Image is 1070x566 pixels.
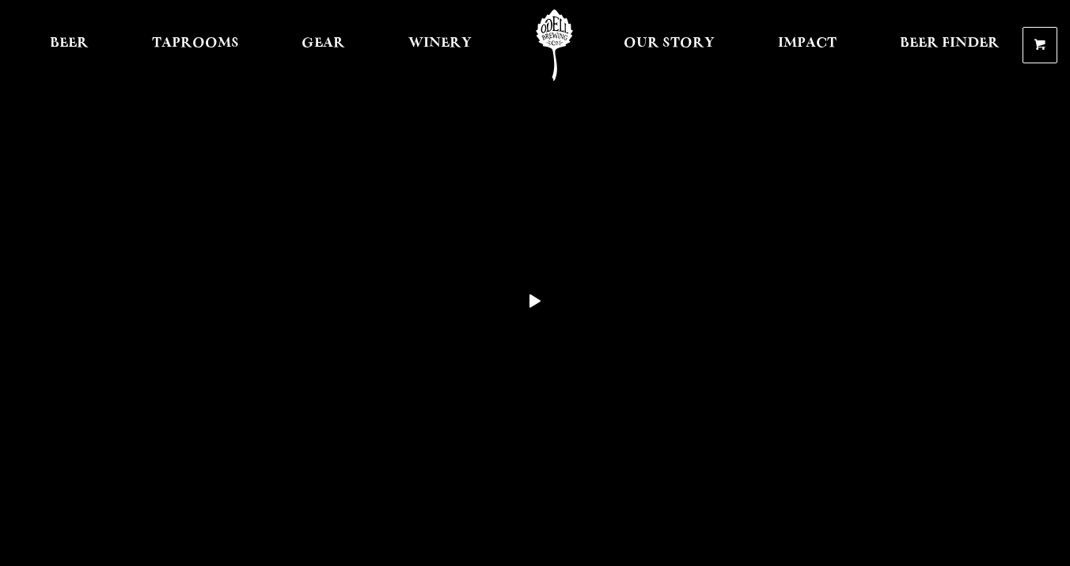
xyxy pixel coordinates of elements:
[50,37,89,50] span: Beer
[900,37,1000,50] span: Beer Finder
[778,37,837,50] span: Impact
[890,9,1010,81] a: Beer Finder
[525,9,584,81] a: Odell Home
[152,37,239,50] span: Taprooms
[398,9,482,81] a: Winery
[408,37,472,50] span: Winery
[302,37,345,50] span: Gear
[613,9,725,81] a: Our Story
[142,9,249,81] a: Taprooms
[624,37,715,50] span: Our Story
[291,9,355,81] a: Gear
[768,9,847,81] a: Impact
[40,9,99,81] a: Beer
